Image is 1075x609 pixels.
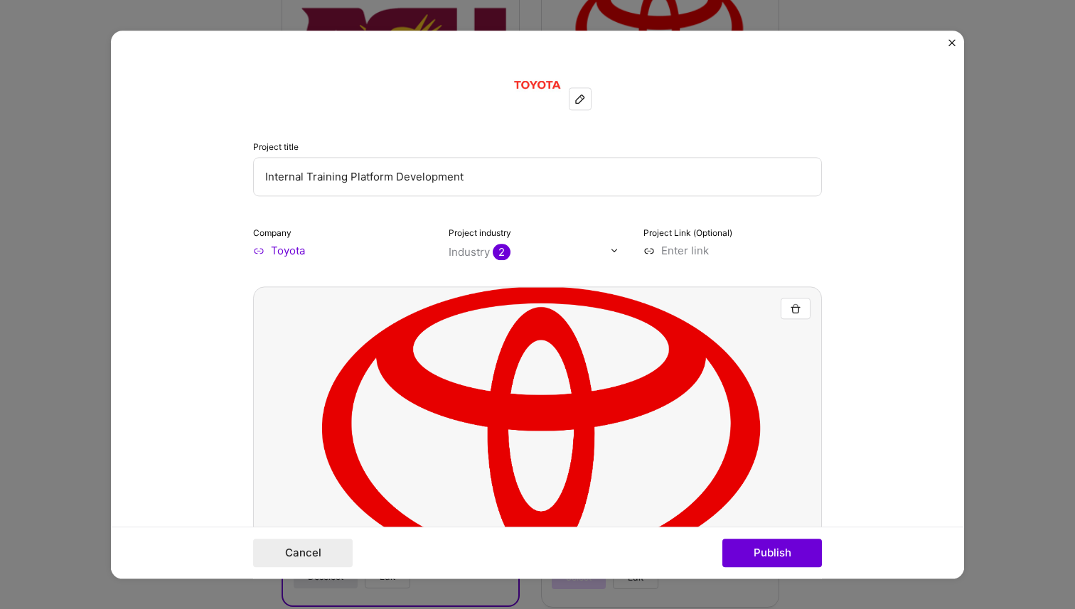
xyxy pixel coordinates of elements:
[253,157,822,196] input: Enter the name of the project
[512,59,563,110] img: Company logo
[643,243,822,258] input: Enter link
[449,227,511,238] label: Project industry
[569,88,591,109] div: Edit
[643,227,732,238] label: Project Link (Optional)
[948,39,956,54] button: Close
[253,539,353,567] button: Cancel
[610,246,619,254] img: drop icon
[449,244,510,259] div: Industry
[493,244,510,260] span: 2
[253,141,299,152] label: Project title
[253,243,432,258] input: Enter name or website
[253,227,292,238] label: Company
[722,539,822,567] button: Publish
[574,93,586,104] img: Edit
[790,303,801,314] img: Trash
